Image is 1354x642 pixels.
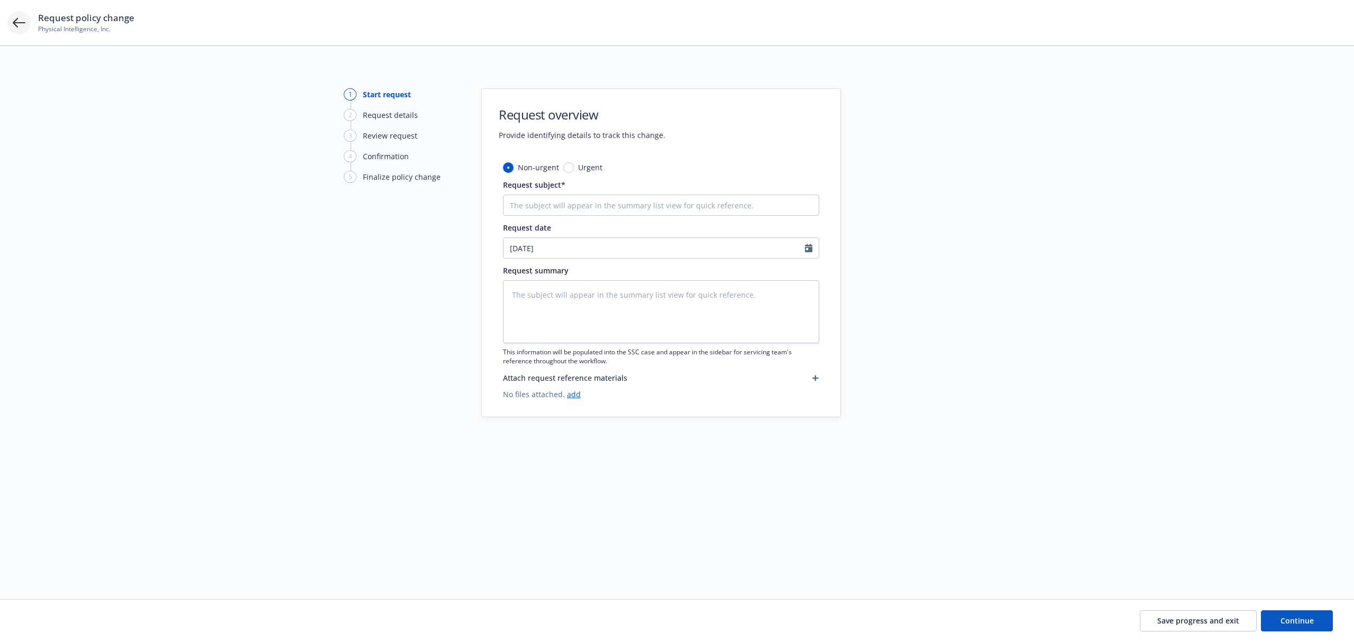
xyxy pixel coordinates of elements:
button: Save progress and exit [1140,610,1257,631]
div: 4 [344,150,356,162]
h1: Request overview [499,106,665,123]
span: Non-urgent [518,162,559,173]
span: This information will be populated into the SSC case and appear in the sidebar for servicing team... [503,347,819,365]
div: Request details [363,109,418,121]
div: Review request [363,130,417,141]
div: Start request [363,89,411,100]
div: 3 [344,130,356,142]
span: Provide identifying details to track this change. [499,130,665,141]
div: Finalize policy change [363,171,441,182]
span: Attach request reference materials [503,372,627,383]
div: 5 [344,171,356,183]
input: MM/DD/YYYY [504,238,805,258]
input: Non-urgent [503,162,514,173]
span: Save progress and exit [1157,616,1239,626]
div: 1 [344,88,356,100]
svg: Calendar [805,244,812,252]
button: Continue [1261,610,1333,631]
span: Urgent [578,162,602,173]
div: Confirmation [363,151,409,162]
span: No files attached. [503,389,819,400]
div: 2 [344,109,356,121]
span: Request date [503,223,551,233]
input: Urgent [563,162,574,173]
input: The subject will appear in the summary list view for quick reference. [503,195,819,216]
span: Continue [1280,616,1314,626]
span: Request policy change [38,12,134,24]
span: Request subject* [503,180,565,190]
a: add [567,389,581,399]
span: Request summary [503,265,569,276]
